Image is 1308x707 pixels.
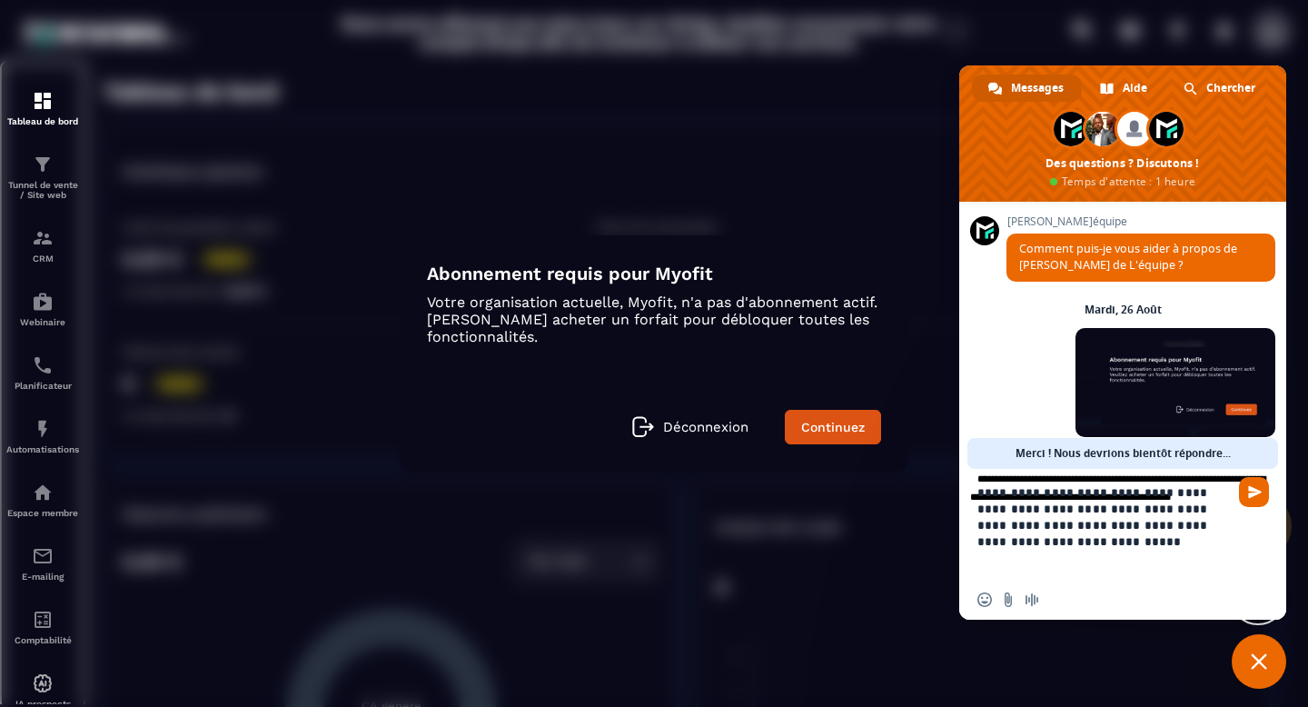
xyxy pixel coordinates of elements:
h4: Abonnement requis pour Myofit [427,263,881,284]
span: Comment puis-je vous aider à propos de [PERSON_NAME] de L'équipe ? [1019,241,1237,273]
span: Merci ! Nous devrions bientôt répondre... [1016,438,1231,469]
span: Message audio [1025,592,1039,607]
span: Envoyer [1239,477,1269,507]
div: Mardi, 26 Août [1085,304,1162,315]
span: [PERSON_NAME]équipe [1006,215,1275,228]
span: Aide [1123,75,1147,102]
span: Insérer un emoji [977,592,992,607]
p: Votre organisation actuelle, Myofit, n'a pas d'abonnement actif. [PERSON_NAME] acheter un forfait... [427,294,881,345]
a: Messages [972,75,1082,102]
a: Aide [1084,75,1165,102]
a: Continuez [785,410,881,444]
a: Déconnexion [632,416,748,438]
span: Envoyer un fichier [1001,592,1016,607]
span: Chercher [1206,75,1255,102]
a: Fermer le chat [1232,634,1286,689]
a: Chercher [1167,75,1273,102]
p: Déconnexion [663,419,748,435]
textarea: Entrez votre message... [977,469,1232,580]
span: Messages [1011,75,1064,102]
